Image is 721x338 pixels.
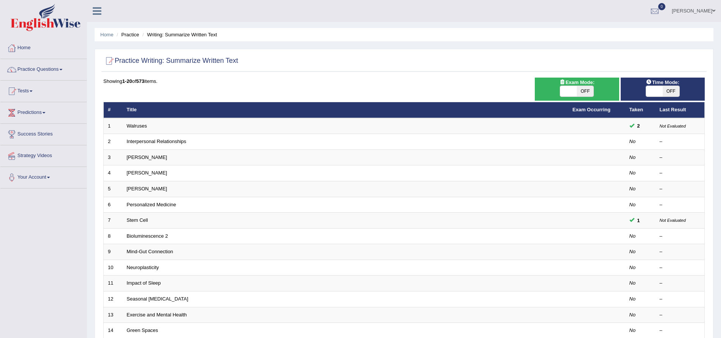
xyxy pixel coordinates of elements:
div: – [660,296,701,303]
td: 9 [104,244,123,260]
em: No [629,296,636,302]
div: – [660,248,701,255]
td: 4 [104,165,123,181]
a: Personalized Medicine [127,202,176,207]
span: OFF [577,86,593,97]
a: [PERSON_NAME] [127,170,167,176]
div: – [660,233,701,240]
span: 0 [658,3,666,10]
a: Success Stories [0,124,87,143]
div: – [660,138,701,145]
em: No [629,139,636,144]
em: No [629,327,636,333]
span: You can still take this question [634,122,643,130]
td: 5 [104,181,123,197]
div: Showing of items. [103,78,705,85]
th: # [104,102,123,118]
td: 13 [104,307,123,323]
td: 2 [104,134,123,150]
em: No [629,202,636,207]
a: Your Account [0,167,87,186]
a: Interpersonal Relationships [127,139,187,144]
td: 12 [104,291,123,307]
span: Time Mode: [643,78,682,86]
span: OFF [663,86,679,97]
em: No [629,186,636,192]
a: Home [100,32,114,37]
a: Exam Occurring [573,107,610,112]
td: 6 [104,197,123,213]
span: You can still take this question [634,217,643,224]
a: Tests [0,81,87,100]
a: Seasonal [MEDICAL_DATA] [127,296,188,302]
td: 11 [104,276,123,291]
a: Exercise and Mental Health [127,312,187,318]
div: – [660,327,701,334]
em: No [629,233,636,239]
a: Home [0,37,87,56]
div: – [660,201,701,209]
td: 1 [104,118,123,134]
em: No [629,154,636,160]
th: Title [123,102,568,118]
th: Taken [625,102,656,118]
em: No [629,170,636,176]
div: – [660,312,701,319]
div: – [660,185,701,193]
div: – [660,154,701,161]
div: – [660,264,701,271]
a: Mind-Gut Connection [127,249,173,254]
td: 7 [104,213,123,229]
b: 1-20 [122,78,132,84]
td: 8 [104,228,123,244]
td: 10 [104,260,123,276]
a: Strategy Videos [0,145,87,164]
h2: Practice Writing: Summarize Written Text [103,55,238,67]
b: 573 [136,78,145,84]
a: Stem Cell [127,217,148,223]
a: [PERSON_NAME] [127,186,167,192]
small: Not Evaluated [660,218,686,223]
span: Exam Mode: [556,78,597,86]
a: [PERSON_NAME] [127,154,167,160]
a: Bioluminescence 2 [127,233,168,239]
em: No [629,265,636,270]
a: Predictions [0,102,87,121]
a: Impact of Sleep [127,280,161,286]
li: Writing: Summarize Written Text [140,31,217,38]
em: No [629,312,636,318]
a: Practice Questions [0,59,87,78]
th: Last Result [656,102,705,118]
div: Show exams occurring in exams [535,78,619,101]
a: Neuroplasticity [127,265,159,270]
em: No [629,249,636,254]
a: Walruses [127,123,147,129]
td: 3 [104,150,123,165]
small: Not Evaluated [660,124,686,128]
em: No [629,280,636,286]
a: Green Spaces [127,327,158,333]
div: – [660,280,701,287]
li: Practice [115,31,139,38]
div: – [660,170,701,177]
